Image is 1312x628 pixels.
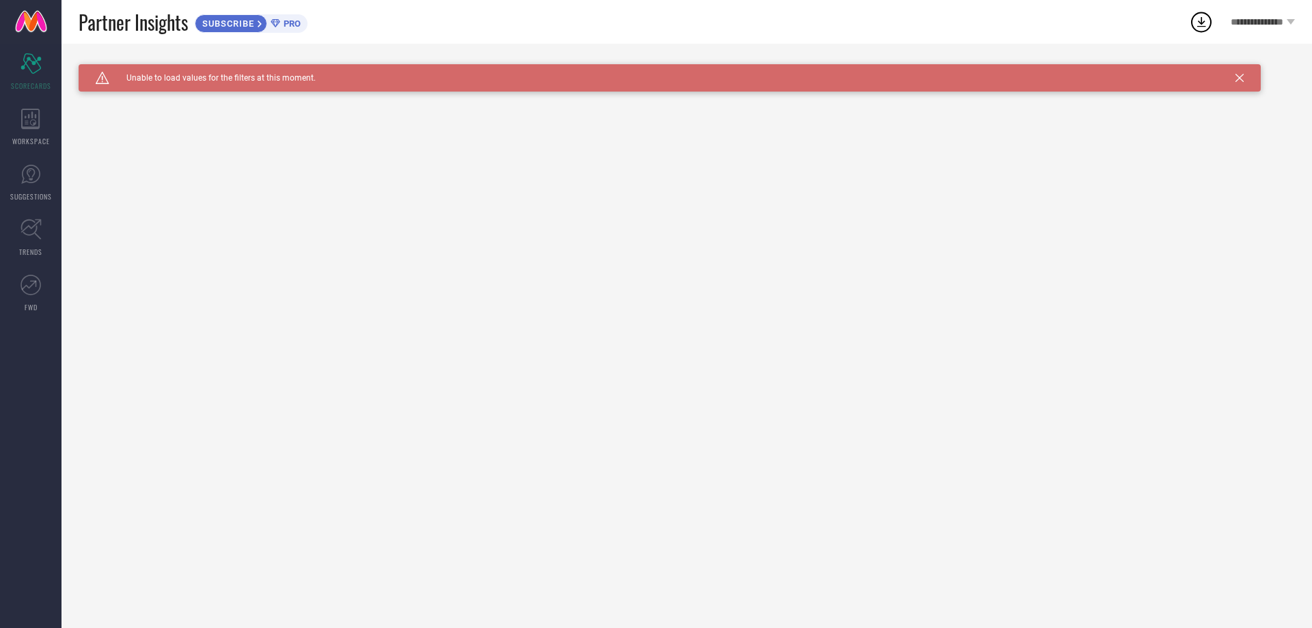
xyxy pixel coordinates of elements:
span: FWD [25,302,38,312]
a: SUBSCRIBEPRO [195,11,307,33]
span: WORKSPACE [12,136,50,146]
span: TRENDS [19,247,42,257]
span: SUBSCRIBE [195,18,258,29]
span: Partner Insights [79,8,188,36]
span: SCORECARDS [11,81,51,91]
div: Open download list [1189,10,1214,34]
span: SUGGESTIONS [10,191,52,202]
div: Unable to load filters at this moment. Please try later. [79,64,1295,75]
span: PRO [280,18,301,29]
span: Unable to load values for the filters at this moment. [109,73,316,83]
